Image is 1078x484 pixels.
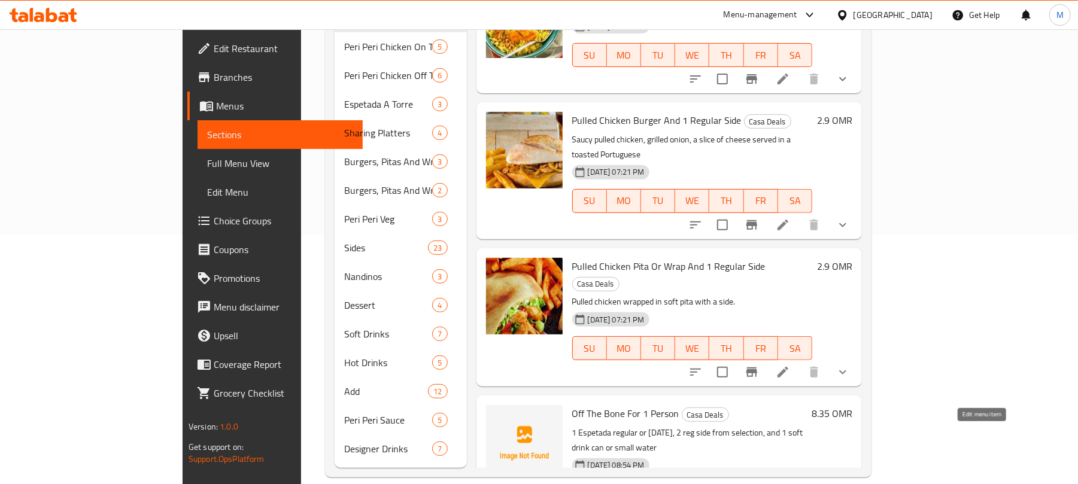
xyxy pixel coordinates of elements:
[198,149,363,178] a: Full Menu View
[675,43,709,67] button: WE
[783,192,807,209] span: SA
[335,61,466,90] div: Peri Peri Chicken Off The Bone6
[744,114,791,129] div: Casa Deals
[680,47,705,64] span: WE
[710,360,735,385] span: Select to update
[776,218,790,232] a: Edit menu item
[335,348,466,377] div: Hot Drinks5
[1056,8,1064,22] span: M
[214,271,353,285] span: Promotions
[744,336,778,360] button: FR
[572,132,813,162] p: Saucy pulled chicken, grilled onion, a slice of cheese served in a toasted Portuguese
[344,68,432,83] span: Peri Peri Chicken Off The Bone
[344,413,432,427] span: Peri Peri Sauce
[335,176,466,205] div: Burgers, Pitas And Wraps Have It Our Way2
[828,358,857,386] button: show more
[335,118,466,147] div: Sharing Platters4
[344,126,432,140] span: Sharing Platters
[432,183,447,197] div: items
[745,115,791,129] span: Casa Deals
[583,166,649,178] span: [DATE] 07:21 PM
[607,43,641,67] button: MO
[682,408,728,422] span: Casa Deals
[335,434,466,463] div: Designer Drinks7
[216,99,353,113] span: Menus
[220,419,238,434] span: 1.0.0
[607,189,641,213] button: MO
[335,406,466,434] div: Peri Peri Sauce5
[709,43,743,67] button: TH
[344,183,432,197] span: Burgers, Pitas And Wraps Have It Our Way
[749,340,773,357] span: FR
[800,211,828,239] button: delete
[776,72,790,86] a: Edit menu item
[646,340,670,357] span: TU
[344,298,432,312] span: Dessert
[344,327,432,341] div: Soft Drinks
[214,386,353,400] span: Grocery Checklist
[572,189,607,213] button: SU
[214,214,353,228] span: Choice Groups
[198,120,363,149] a: Sections
[709,336,743,360] button: TH
[572,257,766,275] span: Pulled Chicken Pita Or Wrap And 1 Regular Side
[187,264,363,293] a: Promotions
[714,192,739,209] span: TH
[783,340,807,357] span: SA
[836,218,850,232] svg: Show Choices
[583,459,649,471] span: [DATE] 08:54 PM
[344,269,432,284] div: Nandinos
[817,112,852,129] h6: 2.9 OMR
[335,377,466,406] div: Add12
[817,258,852,275] h6: 2.9 OMR
[433,415,447,426] span: 5
[572,404,679,422] span: Off The Bone For 1 Person
[776,365,790,379] a: Edit menu item
[433,357,447,369] span: 5
[737,211,766,239] button: Branch-specific-item
[214,300,353,314] span: Menu disclaimer
[572,294,813,309] p: Pulled chicken wrapped in soft pita with a side.
[573,277,619,291] span: Casa Deals
[432,413,447,427] div: items
[646,47,670,64] span: TU
[710,212,735,238] span: Select to update
[214,41,353,56] span: Edit Restaurant
[429,242,447,254] span: 23
[335,90,466,118] div: Espetada A Torre3
[344,39,432,54] span: Peri Peri Chicken On The Bone
[344,97,432,111] div: Espetada A Torre
[778,189,812,213] button: SA
[432,269,447,284] div: items
[335,262,466,291] div: Nandinos3
[682,407,729,422] div: Casa Deals
[433,156,447,168] span: 3
[854,8,933,22] div: [GEOGRAPHIC_DATA]
[344,212,432,226] div: Peri Peri Veg
[433,99,447,110] span: 3
[344,241,428,255] div: Sides
[432,39,447,54] div: items
[189,419,218,434] span: Version:
[433,70,447,81] span: 6
[486,405,563,482] img: Off The Bone For 1 Person
[335,233,466,262] div: Sides23
[783,47,807,64] span: SA
[737,358,766,386] button: Branch-specific-item
[681,211,710,239] button: sort-choices
[836,365,850,379] svg: Show Choices
[433,41,447,53] span: 5
[432,154,447,169] div: items
[612,340,636,357] span: MO
[214,242,353,257] span: Coupons
[641,336,675,360] button: TU
[680,192,705,209] span: WE
[187,321,363,350] a: Upsell
[572,425,807,455] p: 1 Espetada regular or [DATE], 2 reg side from selection, and 1 soft drink can or small water
[714,340,739,357] span: TH
[714,47,739,64] span: TH
[583,314,649,325] span: [DATE] 07:21 PM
